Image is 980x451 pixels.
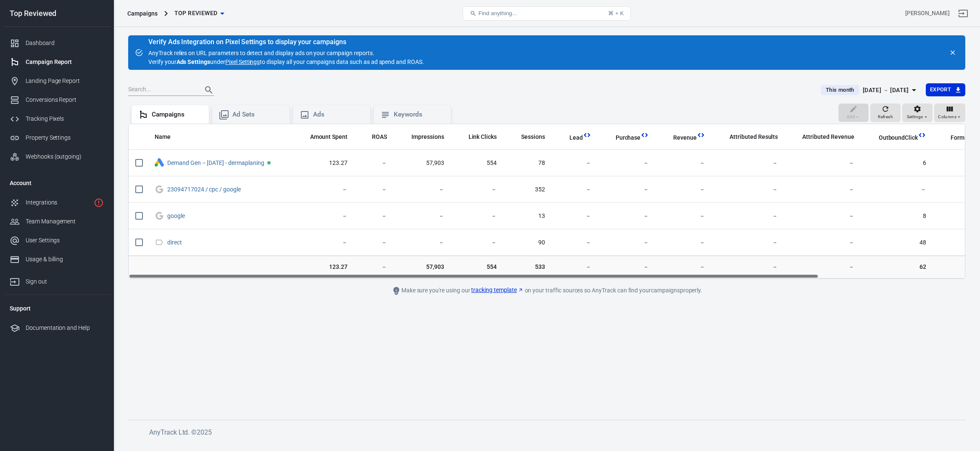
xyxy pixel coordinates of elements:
[225,58,260,66] a: Pixel Settings
[167,239,182,246] a: direct
[155,237,164,247] svg: Direct
[558,186,591,194] span: －
[3,34,111,53] a: Dashboard
[863,85,909,96] div: [DATE] － [DATE]
[558,263,591,271] span: －
[918,131,926,139] svg: This column is calculated from AnyTrack real-time data
[583,131,591,139] svg: This column is calculated from AnyTrack real-time data
[605,134,641,142] span: Purchase
[148,39,424,66] div: AnyTrack relies on URL parameters to detect and display ads on your campaign reports. Verify your...
[469,133,497,141] span: Link Clicks
[171,5,228,21] button: Top Reviewed
[299,239,348,247] span: －
[510,186,545,194] span: 352
[458,132,497,142] span: The number of clicks on links within the ad that led to advertiser-specified destinations
[605,263,649,271] span: －
[299,263,348,271] span: 123.27
[510,133,545,141] span: Sessions
[673,133,697,143] span: Total revenue calculated by AnyTrack.
[662,186,705,194] span: －
[791,186,854,194] span: －
[868,134,918,142] span: OutboundClick
[730,133,778,141] span: Attributed Results
[199,80,219,100] button: Search
[313,110,364,119] div: Ads
[400,239,444,247] span: －
[719,239,778,247] span: －
[310,133,348,141] span: Amount Spent
[167,186,242,192] span: 23094717024 / cpc / google
[870,103,901,122] button: Refresh
[458,212,497,220] span: －
[934,103,965,122] button: Columns
[299,212,348,220] span: －
[814,83,926,97] button: This month[DATE] － [DATE]
[458,186,497,194] span: －
[730,132,778,142] span: The total conversions attributed according to your ad network (Facebook, Google, etc.)
[361,159,387,167] span: －
[394,110,444,119] div: Keywords
[510,159,545,167] span: 78
[947,47,959,58] button: close
[232,110,283,119] div: Ad Sets
[3,231,111,250] a: User Settings
[155,211,164,221] svg: Google
[361,263,387,271] span: －
[26,277,104,286] div: Sign out
[458,239,497,247] span: －
[926,83,965,96] button: Export
[127,9,158,18] div: Campaigns
[400,263,444,271] span: 57,903
[299,186,348,194] span: －
[569,134,583,142] span: Lead
[719,132,778,142] span: The total conversions attributed according to your ad network (Facebook, Google, etc.)
[458,263,497,271] span: 554
[310,132,348,142] span: The estimated total amount of money you've spent on your campaign, ad set or ad during its schedule.
[3,128,111,147] a: Property Settings
[558,212,591,220] span: －
[719,263,778,271] span: －
[558,159,591,167] span: －
[299,132,348,142] span: The estimated total amount of money you've spent on your campaign, ad set or ad during its schedule.
[662,263,705,271] span: －
[155,184,164,194] svg: Google
[3,72,111,90] a: Landing Page Report
[802,132,854,142] span: The total revenue attributed according to your ad network (Facebook, Google, etc.)
[26,39,104,48] div: Dashboard
[174,8,218,19] span: Top Reviewed
[177,58,211,65] strong: Ads Settings
[605,159,649,167] span: －
[26,255,104,264] div: Usage & billing
[361,186,387,194] span: －
[26,77,104,85] div: Landing Page Report
[802,133,854,141] span: Attributed Revenue
[152,110,202,119] div: Campaigns
[521,133,545,141] span: Sessions
[26,236,104,245] div: User Settings
[458,159,497,167] span: 554
[558,239,591,247] span: －
[3,212,111,231] a: Team Management
[719,186,778,194] span: －
[3,269,111,291] a: Sign out
[3,53,111,72] a: Campaign Report
[697,131,705,139] svg: This column is calculated from AnyTrack real-time data
[868,159,926,167] span: 6
[361,239,387,247] span: －
[3,109,111,128] a: Tracking Pixels
[902,103,933,122] button: Settings
[719,212,778,220] span: －
[361,212,387,220] span: －
[469,132,497,142] span: The number of clicks on links within the ad that led to advertiser-specified destinations
[605,239,649,247] span: －
[167,239,183,245] span: direct
[662,239,705,247] span: －
[26,96,104,104] div: Conversions Report
[3,193,111,212] a: Integrations
[400,159,444,167] span: 57,903
[463,6,631,21] button: Find anything...⌘ + K
[26,58,104,66] div: Campaign Report
[510,212,545,220] span: 13
[673,134,697,142] span: Revenue
[411,133,444,141] span: Impressions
